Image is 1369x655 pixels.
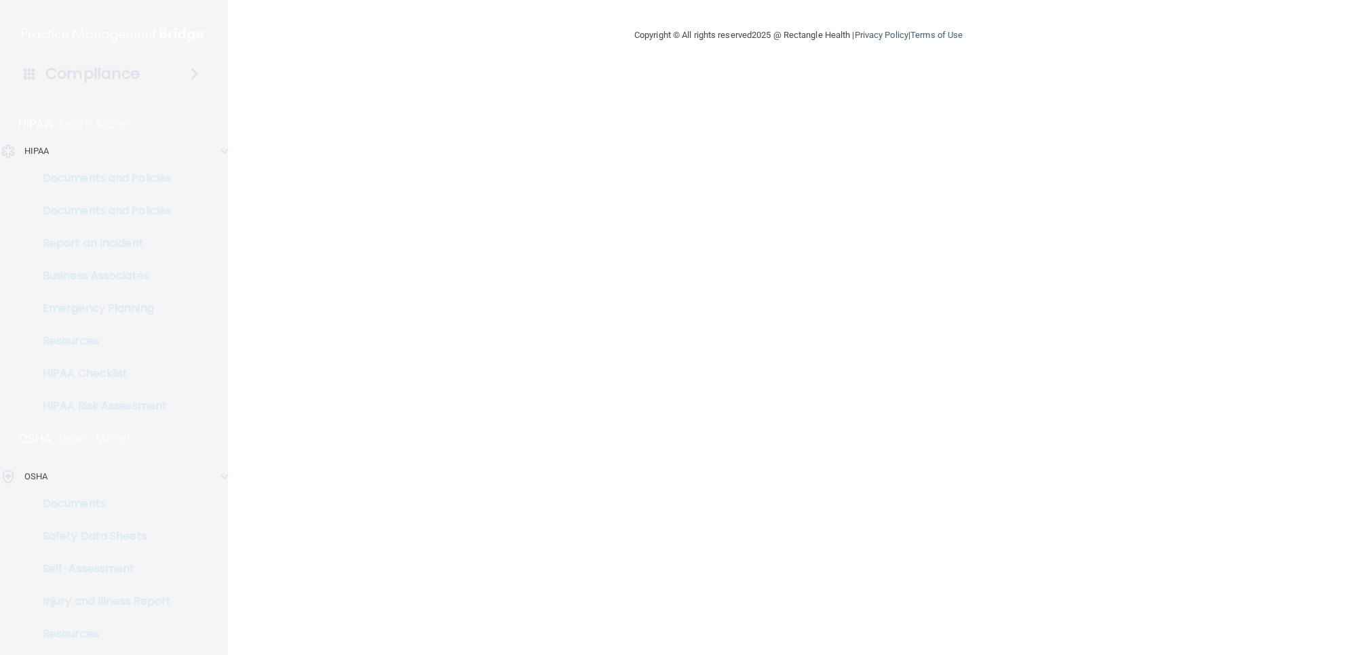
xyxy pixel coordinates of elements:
[18,116,53,132] p: HIPAA
[9,237,194,250] p: Report an Incident
[24,469,47,485] p: OSHA
[9,497,194,511] p: Documents
[9,530,194,543] p: Safety Data Sheets
[45,64,140,83] h4: Compliance
[9,367,194,380] p: HIPAA Checklist
[24,143,50,159] p: HIPAA
[910,30,963,40] a: Terms of Use
[9,627,194,641] p: Resources
[551,14,1046,57] div: Copyright © All rights reserved 2025 @ Rectangle Health | |
[9,302,194,315] p: Emergency Planning
[59,431,131,447] p: Learn More!
[855,30,908,40] a: Privacy Policy
[9,562,194,576] p: Self-Assessment
[9,172,194,185] p: Documents and Policies
[60,116,132,132] p: Learn More!
[9,269,194,283] p: Business Associates
[18,431,52,447] p: OSHA
[9,334,194,348] p: Resources
[22,21,206,48] img: PMB logo
[9,204,194,218] p: Documents and Policies
[9,399,194,413] p: HIPAA Risk Assessment
[9,595,194,608] p: Injury and Illness Report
